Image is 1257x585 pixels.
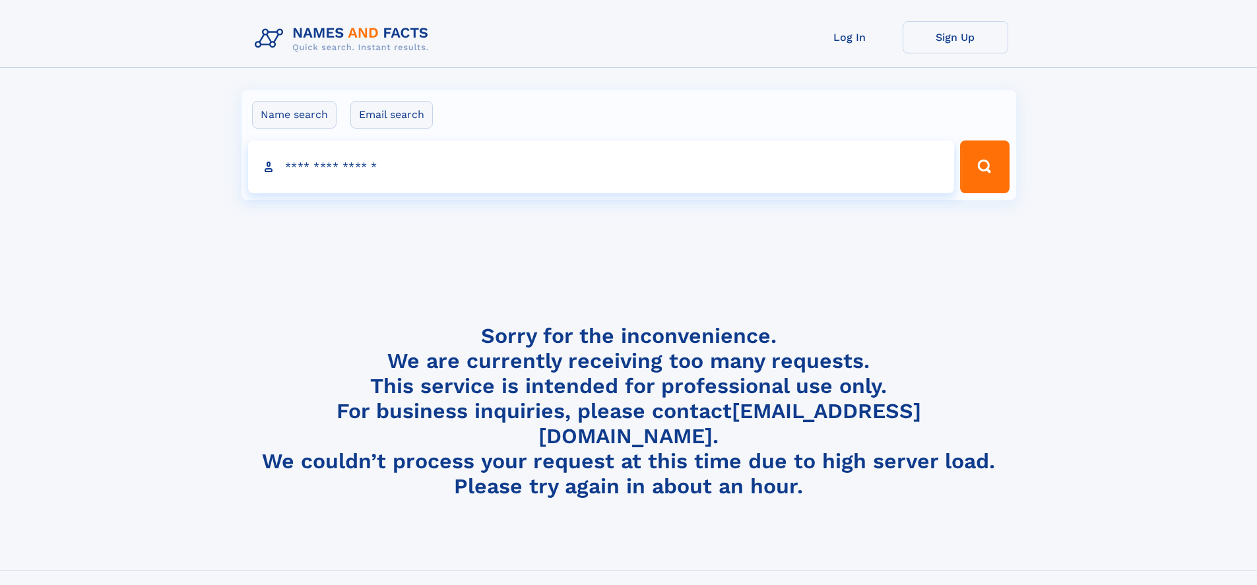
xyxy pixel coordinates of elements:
[350,101,433,129] label: Email search
[903,21,1008,53] a: Sign Up
[249,21,439,57] img: Logo Names and Facts
[538,398,921,448] a: [EMAIL_ADDRESS][DOMAIN_NAME]
[960,140,1009,193] button: Search Button
[797,21,903,53] a: Log In
[252,101,337,129] label: Name search
[249,323,1008,499] h4: Sorry for the inconvenience. We are currently receiving too many requests. This service is intend...
[248,140,955,193] input: search input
